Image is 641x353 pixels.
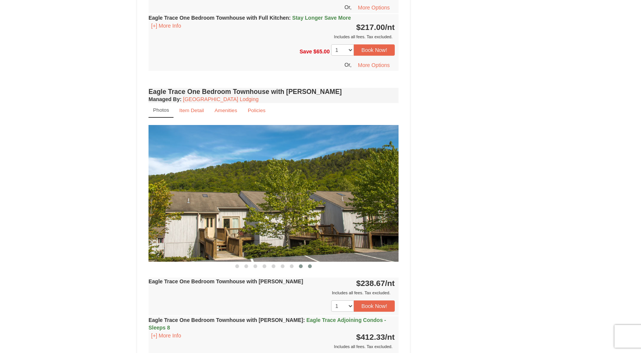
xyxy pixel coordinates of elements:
[344,62,352,68] span: Or,
[354,300,395,312] button: Book Now!
[248,108,266,113] small: Policies
[174,103,209,118] a: Item Detail
[149,103,174,118] a: Photos
[303,317,305,323] span: :
[385,279,395,287] span: /nt
[149,331,184,340] button: [+] More Info
[149,278,303,284] strong: Eagle Trace One Bedroom Townhouse with [PERSON_NAME]
[183,96,258,102] a: [GEOGRAPHIC_DATA] Lodging
[356,279,395,287] strong: $238.67
[149,317,386,331] strong: Eagle Trace One Bedroom Townhouse with [PERSON_NAME]
[149,22,184,30] button: [+] More Info
[356,333,385,341] span: $412.33
[313,48,330,54] span: $65.00
[385,23,395,31] span: /nt
[179,108,204,113] small: Item Detail
[209,103,242,118] a: Amenities
[344,4,352,10] span: Or,
[149,15,351,21] strong: Eagle Trace One Bedroom Townhouse with Full Kitchen
[149,88,399,95] h4: Eagle Trace One Bedroom Townhouse with [PERSON_NAME]
[292,15,351,21] span: Stay Longer Save More
[149,96,180,102] span: Managed By
[149,125,399,262] img: 18876286-30-3377e3be.jpg
[149,96,181,102] strong: :
[354,44,395,56] button: Book Now!
[214,108,237,113] small: Amenities
[243,103,270,118] a: Policies
[149,289,395,297] div: Includes all fees. Tax excluded.
[289,15,291,21] span: :
[353,2,395,13] button: More Options
[149,317,386,331] span: Eagle Trace Adjoining Condos - Sleeps 8
[353,59,395,71] button: More Options
[153,107,169,113] small: Photos
[385,333,395,341] span: /nt
[356,23,385,31] span: $217.00
[149,33,395,41] div: Includes all fees. Tax excluded.
[149,343,395,350] div: Includes all fees. Tax excluded.
[300,48,312,54] span: Save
